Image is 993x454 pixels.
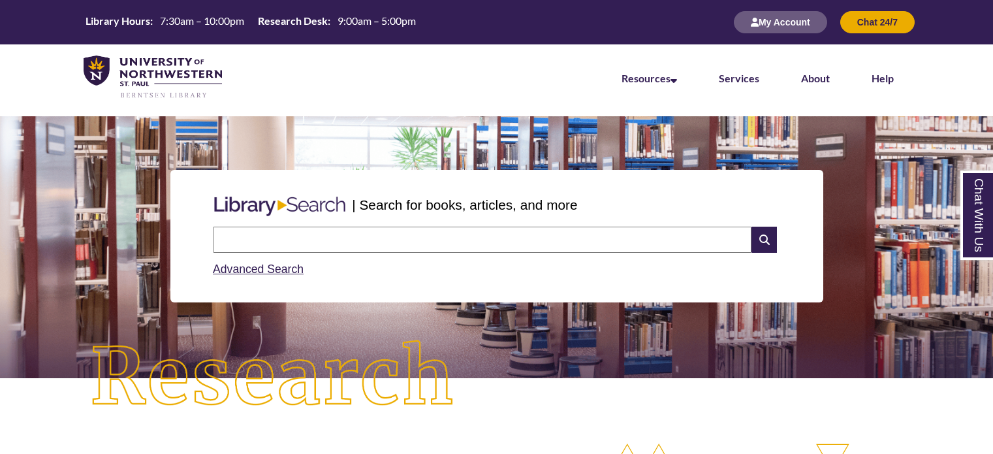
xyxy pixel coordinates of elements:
a: My Account [734,16,827,27]
p: | Search for books, articles, and more [352,195,577,215]
a: Chat 24/7 [840,16,915,27]
i: Search [751,227,776,253]
a: Services [719,72,759,84]
th: Research Desk: [253,14,332,28]
img: UNWSP Library Logo [84,56,222,99]
a: Advanced Search [213,263,304,276]
button: My Account [734,11,827,33]
table: Hours Today [80,14,421,30]
a: About [801,72,830,84]
img: Libary Search [208,191,352,221]
a: Resources [622,72,677,84]
span: 7:30am – 10:00pm [160,14,244,27]
span: 9:00am – 5:00pm [338,14,416,27]
a: Help [872,72,894,84]
th: Library Hours: [80,14,155,28]
a: Hours Today [80,14,421,31]
button: Chat 24/7 [840,11,915,33]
